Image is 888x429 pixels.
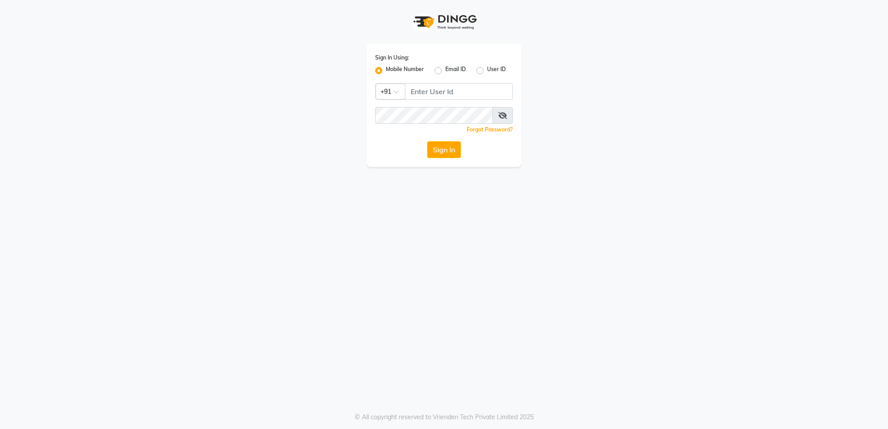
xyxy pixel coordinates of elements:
label: Mobile Number [386,65,424,76]
label: User ID [487,65,506,76]
label: Sign In Using: [375,54,409,62]
button: Sign In [427,141,461,158]
a: Forgot Password? [467,126,513,133]
input: Username [375,107,493,124]
img: logo1.svg [408,9,480,35]
input: Username [405,83,513,100]
label: Email ID [445,65,466,76]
